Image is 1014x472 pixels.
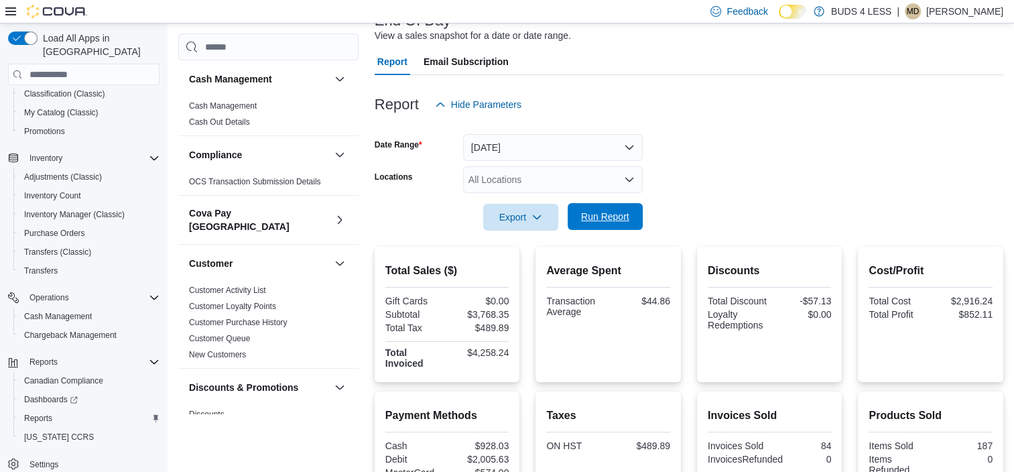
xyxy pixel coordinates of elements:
[546,263,670,279] h2: Average Spent
[189,349,246,360] span: New Customers
[24,247,91,257] span: Transfers (Classic)
[24,209,125,220] span: Inventory Manager (Classic)
[189,148,242,162] h3: Compliance
[24,107,99,118] span: My Catalog (Classic)
[934,309,993,320] div: $852.11
[788,454,831,465] div: 0
[708,296,767,306] div: Total Discount
[189,148,329,162] button: Compliance
[189,72,329,86] button: Cash Management
[934,454,993,465] div: 0
[189,334,250,343] a: Customer Queue
[19,327,160,343] span: Chargeback Management
[546,296,605,317] div: Transaction Average
[19,123,70,139] a: Promotions
[24,394,78,405] span: Dashboards
[189,381,329,394] button: Discounts & Promotions
[24,375,103,386] span: Canadian Compliance
[13,186,165,205] button: Inventory Count
[546,408,670,424] h2: Taxes
[19,105,160,121] span: My Catalog (Classic)
[905,3,921,19] div: Matthew Degrieck
[708,408,832,424] h2: Invoices Sold
[24,330,117,341] span: Chargeback Management
[19,86,111,102] a: Classification (Classic)
[24,265,58,276] span: Transfers
[19,308,97,324] a: Cash Management
[189,176,321,187] span: OCS Transaction Submission Details
[13,326,165,345] button: Chargeback Management
[869,263,993,279] h2: Cost/Profit
[24,150,68,166] button: Inventory
[463,134,643,161] button: [DATE]
[19,244,160,260] span: Transfers (Classic)
[189,257,233,270] h3: Customer
[13,103,165,122] button: My Catalog (Classic)
[24,311,92,322] span: Cash Management
[29,153,62,164] span: Inventory
[708,454,783,465] div: InvoicesRefunded
[424,48,509,75] span: Email Subscription
[708,309,767,331] div: Loyalty Redemptions
[189,177,321,186] a: OCS Transaction Submission Details
[581,210,629,223] span: Run Report
[708,263,832,279] h2: Discounts
[19,373,160,389] span: Canadian Compliance
[450,322,509,333] div: $489.89
[24,172,102,182] span: Adjustments (Classic)
[708,440,767,451] div: Invoices Sold
[19,123,160,139] span: Promotions
[3,353,165,371] button: Reports
[13,84,165,103] button: Classification (Classic)
[13,428,165,447] button: [US_STATE] CCRS
[178,406,359,460] div: Discounts & Promotions
[19,188,160,204] span: Inventory Count
[377,48,407,75] span: Report
[29,459,58,470] span: Settings
[19,225,160,241] span: Purchase Orders
[19,263,160,279] span: Transfers
[897,3,899,19] p: |
[13,224,165,243] button: Purchase Orders
[19,105,104,121] a: My Catalog (Classic)
[13,261,165,280] button: Transfers
[189,381,298,394] h3: Discounts & Promotions
[385,440,444,451] div: Cash
[189,206,329,233] h3: Cova Pay [GEOGRAPHIC_DATA]
[24,228,85,239] span: Purchase Orders
[332,212,348,228] button: Cova Pay [GEOGRAPHIC_DATA]
[189,409,225,420] span: Discounts
[451,98,521,111] span: Hide Parameters
[189,72,272,86] h3: Cash Management
[19,410,160,426] span: Reports
[869,440,928,451] div: Items Sold
[19,263,63,279] a: Transfers
[332,255,348,272] button: Customer
[934,296,993,306] div: $2,916.24
[385,347,424,369] strong: Total Invoiced
[3,149,165,168] button: Inventory
[869,309,928,320] div: Total Profit
[13,409,165,428] button: Reports
[24,432,94,442] span: [US_STATE] CCRS
[624,174,635,185] button: Open list of options
[178,98,359,135] div: Cash Management
[189,302,276,311] a: Customer Loyalty Points
[29,357,58,367] span: Reports
[611,440,670,451] div: $489.89
[385,296,444,306] div: Gift Cards
[19,327,122,343] a: Chargeback Management
[611,296,670,306] div: $44.86
[189,257,329,270] button: Customer
[491,204,550,231] span: Export
[831,3,891,19] p: BUDS 4 LESS
[19,206,160,223] span: Inventory Manager (Classic)
[189,286,266,295] a: Customer Activity List
[13,307,165,326] button: Cash Management
[13,390,165,409] a: Dashboards
[13,243,165,261] button: Transfers (Classic)
[772,440,831,451] div: 84
[24,290,74,306] button: Operations
[430,91,527,118] button: Hide Parameters
[385,309,444,320] div: Subtotal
